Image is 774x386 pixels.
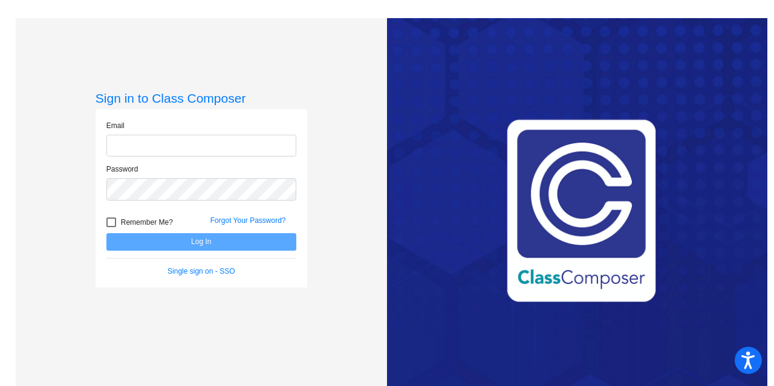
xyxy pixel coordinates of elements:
[106,164,138,175] label: Password
[96,91,307,106] h3: Sign in to Class Composer
[167,267,235,275] a: Single sign on - SSO
[121,215,173,230] span: Remember Me?
[210,216,286,225] a: Forgot Your Password?
[106,233,296,251] button: Log In
[106,120,125,131] label: Email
